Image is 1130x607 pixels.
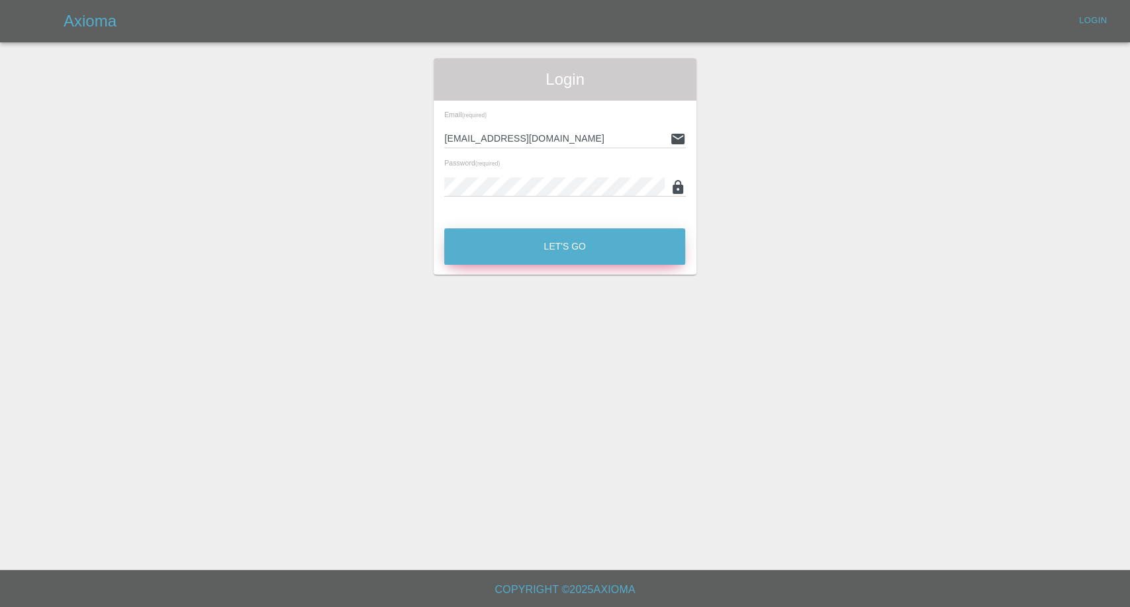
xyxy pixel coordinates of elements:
span: Login [444,69,685,90]
h6: Copyright © 2025 Axioma [11,581,1119,599]
span: Password [444,159,500,167]
small: (required) [475,161,500,167]
a: Login [1072,11,1114,31]
small: (required) [462,113,487,118]
span: Email [444,111,487,118]
button: Let's Go [444,228,685,265]
h5: Axioma [64,11,117,32]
